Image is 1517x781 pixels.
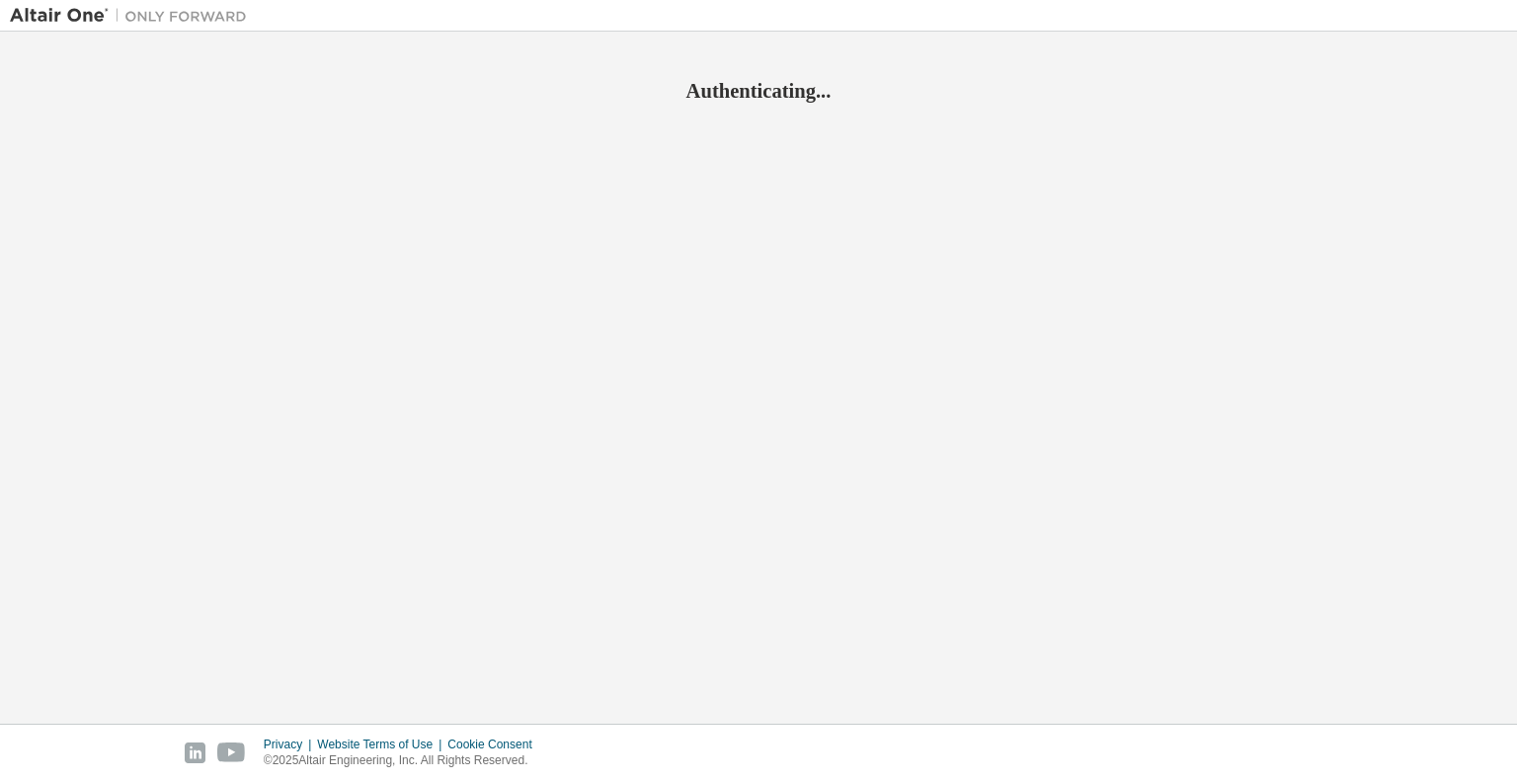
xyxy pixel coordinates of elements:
[10,6,257,26] img: Altair One
[317,737,447,752] div: Website Terms of Use
[185,742,205,763] img: linkedin.svg
[264,737,317,752] div: Privacy
[447,737,543,752] div: Cookie Consent
[10,78,1507,104] h2: Authenticating...
[264,752,544,769] p: © 2025 Altair Engineering, Inc. All Rights Reserved.
[217,742,246,763] img: youtube.svg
